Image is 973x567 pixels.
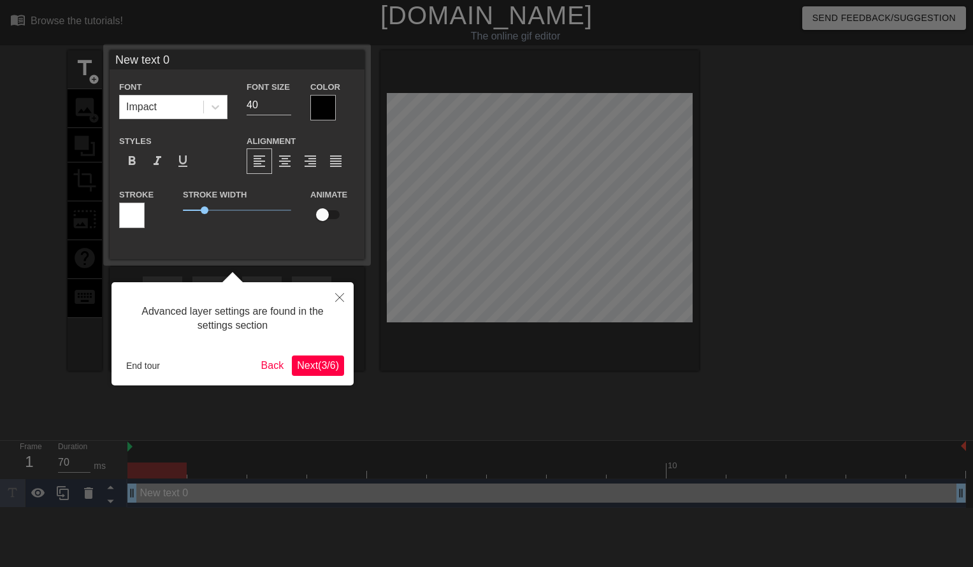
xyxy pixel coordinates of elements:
[256,355,289,376] button: Back
[121,356,165,375] button: End tour
[292,355,344,376] button: Next
[326,282,354,312] button: Close
[121,292,344,346] div: Advanced layer settings are found in the settings section
[297,360,339,371] span: Next ( 3 / 6 )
